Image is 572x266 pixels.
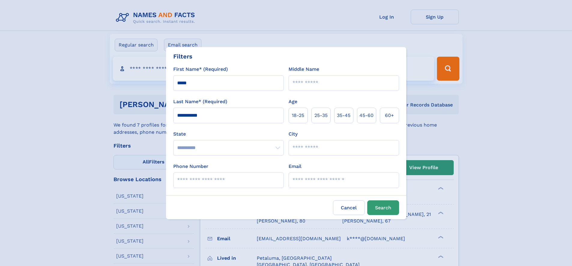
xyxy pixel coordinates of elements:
[173,98,227,105] label: Last Name* (Required)
[289,66,319,73] label: Middle Name
[289,130,298,138] label: City
[173,130,284,138] label: State
[385,112,394,119] span: 60+
[173,66,228,73] label: First Name* (Required)
[173,163,208,170] label: Phone Number
[337,112,350,119] span: 35‑45
[359,112,374,119] span: 45‑60
[292,112,304,119] span: 18‑25
[173,52,192,61] div: Filters
[289,98,297,105] label: Age
[367,200,399,215] button: Search
[333,200,365,215] label: Cancel
[289,163,301,170] label: Email
[314,112,328,119] span: 25‑35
